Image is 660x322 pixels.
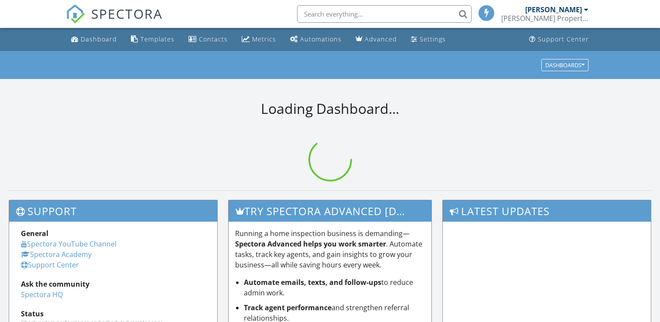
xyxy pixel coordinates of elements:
[443,200,651,222] h3: Latest Updates
[66,4,85,24] img: The Best Home Inspection Software - Spectora
[238,31,280,48] a: Metrics
[91,4,163,23] span: SPECTORA
[287,31,345,48] a: Automations (Basic)
[235,239,386,249] strong: Spectora Advanced helps you work smarter
[21,239,116,249] a: Spectora YouTube Channel
[21,260,79,270] a: Support Center
[81,35,117,43] div: Dashboard
[244,277,425,298] li: to reduce admin work.
[541,59,588,71] button: Dashboards
[420,35,446,43] div: Settings
[66,12,163,30] a: SPECTORA
[21,308,205,319] div: Status
[235,228,425,270] p: Running a home inspection business is demanding— . Automate tasks, track key agents, and gain ins...
[127,31,178,48] a: Templates
[244,303,332,312] strong: Track agent performance
[297,5,472,23] input: Search everything...
[140,35,174,43] div: Templates
[501,14,588,23] div: Lehman Property Inspections
[352,31,400,48] a: Advanced
[21,250,92,259] a: Spectora Academy
[252,35,276,43] div: Metrics
[538,35,589,43] div: Support Center
[21,290,63,299] a: Spectora HQ
[365,35,397,43] div: Advanced
[199,35,228,43] div: Contacts
[9,200,217,222] h3: Support
[526,31,592,48] a: Support Center
[525,5,582,14] div: [PERSON_NAME]
[185,31,231,48] a: Contacts
[229,200,431,222] h3: Try spectora advanced [DATE]
[68,31,120,48] a: Dashboard
[21,279,205,289] div: Ask the community
[244,277,381,287] strong: Automate emails, texts, and follow-ups
[407,31,449,48] a: Settings
[21,229,48,238] strong: General
[300,35,342,43] div: Automations
[545,62,585,68] div: Dashboards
